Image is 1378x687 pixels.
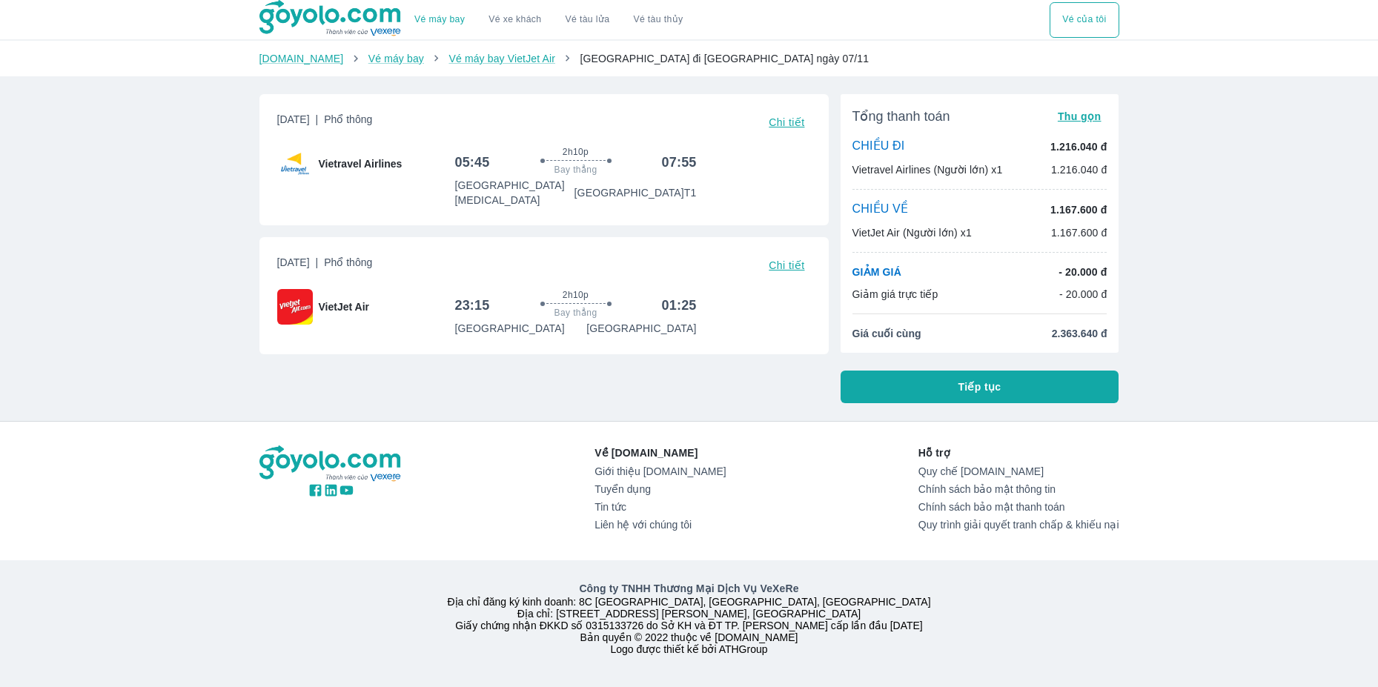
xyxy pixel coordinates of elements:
h6: 07:55 [662,153,697,171]
p: 1.216.040 đ [1051,162,1107,177]
p: VietJet Air (Người lớn) x1 [852,225,972,240]
span: Vietravel Airlines [319,156,403,171]
button: Vé tàu thủy [621,2,695,38]
p: [GEOGRAPHIC_DATA] T1 [574,185,697,200]
span: Chi tiết [769,116,804,128]
span: 2h10p [563,146,589,158]
span: Tiếp tục [958,379,1001,394]
button: Vé của tôi [1050,2,1119,38]
p: Công ty TNHH Thương Mại Dịch Vụ VeXeRe [262,581,1116,596]
span: | [316,113,319,125]
a: Chính sách bảo mật thanh toán [918,501,1119,513]
button: Chi tiết [763,255,810,276]
span: Phổ thông [324,256,372,268]
p: - 20.000 đ [1059,265,1107,279]
span: [DATE] [277,112,373,133]
p: Hỗ trợ [918,445,1119,460]
p: - 20.000 đ [1059,287,1107,302]
a: Liên hệ với chúng tôi [594,519,726,531]
a: Giới thiệu [DOMAIN_NAME] [594,465,726,477]
a: Vé máy bay [368,53,424,64]
p: 1.167.600 đ [1050,202,1107,217]
p: [GEOGRAPHIC_DATA] [455,321,565,336]
p: Về [DOMAIN_NAME] [594,445,726,460]
a: Tuyển dụng [594,483,726,495]
h6: 23:15 [455,296,490,314]
a: Vé tàu lửa [554,2,622,38]
span: Phổ thông [324,113,372,125]
span: Bay thẳng [554,164,597,176]
img: logo [259,445,403,482]
button: Tiếp tục [841,371,1119,403]
span: VietJet Air [319,299,369,314]
span: [DATE] [277,255,373,276]
a: Quy chế [DOMAIN_NAME] [918,465,1119,477]
a: [DOMAIN_NAME] [259,53,344,64]
span: Giá cuối cùng [852,326,921,341]
button: Thu gọn [1052,106,1107,127]
h6: 05:45 [455,153,490,171]
span: Thu gọn [1058,110,1102,122]
span: 2.363.640 đ [1052,326,1107,341]
span: Chi tiết [769,259,804,271]
button: Chi tiết [763,112,810,133]
p: Giảm giá trực tiếp [852,287,938,302]
span: | [316,256,319,268]
p: 1.216.040 đ [1050,139,1107,154]
p: Vietravel Airlines (Người lớn) x1 [852,162,1003,177]
a: Vé máy bay VietJet Air [448,53,554,64]
p: CHIỀU VỀ [852,202,909,218]
span: 2h10p [563,289,589,301]
span: [GEOGRAPHIC_DATA] đi [GEOGRAPHIC_DATA] ngày 07/11 [580,53,869,64]
nav: breadcrumb [259,51,1119,66]
a: Quy trình giải quyết tranh chấp & khiếu nại [918,519,1119,531]
a: Vé xe khách [488,14,541,25]
p: GIẢM GIÁ [852,265,901,279]
p: [GEOGRAPHIC_DATA] [586,321,696,336]
a: Tin tức [594,501,726,513]
p: 1.167.600 đ [1051,225,1107,240]
div: choose transportation mode [1050,2,1119,38]
p: CHIỀU ĐI [852,139,905,155]
p: [GEOGRAPHIC_DATA] [MEDICAL_DATA] [455,178,574,208]
a: Vé máy bay [414,14,465,25]
div: choose transportation mode [403,2,695,38]
span: Tổng thanh toán [852,107,950,125]
div: Địa chỉ đăng ký kinh doanh: 8C [GEOGRAPHIC_DATA], [GEOGRAPHIC_DATA], [GEOGRAPHIC_DATA] Địa chỉ: [... [251,581,1128,655]
span: Bay thẳng [554,307,597,319]
h6: 01:25 [662,296,697,314]
a: Chính sách bảo mật thông tin [918,483,1119,495]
